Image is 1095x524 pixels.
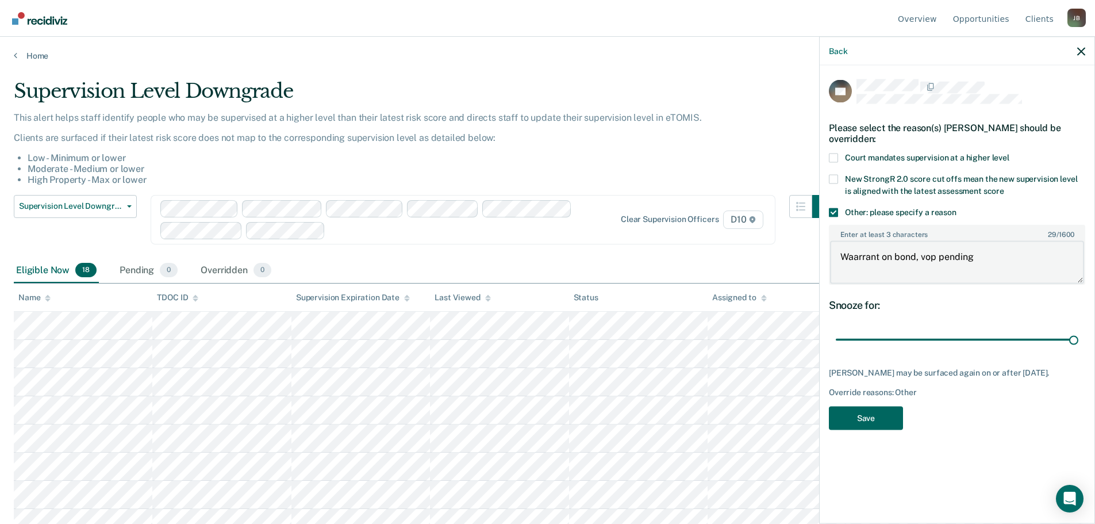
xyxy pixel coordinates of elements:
[14,51,1081,61] a: Home
[574,293,598,303] div: Status
[14,132,835,143] p: Clients are surfaced if their latest risk score does not map to the corresponding supervision lev...
[712,293,766,303] div: Assigned to
[829,299,1085,311] div: Snooze for:
[12,12,67,25] img: Recidiviz
[19,201,122,211] span: Supervision Level Downgrade
[845,207,956,216] span: Other: please specify a reason
[829,387,1085,397] div: Override reasons: Other
[845,152,1009,162] span: Court mandates supervision at a higher level
[14,79,835,112] div: Supervision Level Downgrade
[253,263,271,278] span: 0
[160,263,178,278] span: 0
[845,174,1077,195] span: New StrongR 2.0 score cut offs mean the new supervision level is aligned with the latest assessme...
[1048,230,1074,238] span: / 1600
[28,152,835,163] li: Low - Minimum or lower
[1048,230,1056,238] span: 29
[157,293,198,303] div: TDOC ID
[18,293,51,303] div: Name
[829,113,1085,153] div: Please select the reason(s) [PERSON_NAME] should be overridden:
[1056,485,1084,512] div: Open Intercom Messenger
[830,225,1084,238] label: Enter at least 3 characters
[75,263,97,278] span: 18
[1067,9,1086,27] div: J B
[28,174,835,185] li: High Property - Max or lower
[1067,9,1086,27] button: Profile dropdown button
[829,46,847,56] button: Back
[435,293,490,303] div: Last Viewed
[117,258,180,284] div: Pending
[723,211,763,229] span: D10
[198,258,274,284] div: Overridden
[28,163,835,174] li: Moderate - Medium or lower
[621,215,719,224] div: Clear supervision officers
[830,241,1084,284] textarea: Waarrant on bond, vop pending
[296,293,410,303] div: Supervision Expiration Date
[14,258,99,284] div: Eligible Now
[829,406,903,430] button: Save
[829,368,1085,378] div: [PERSON_NAME] may be surfaced again on or after [DATE].
[14,112,835,123] p: This alert helps staff identify people who may be supervised at a higher level than their latest ...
